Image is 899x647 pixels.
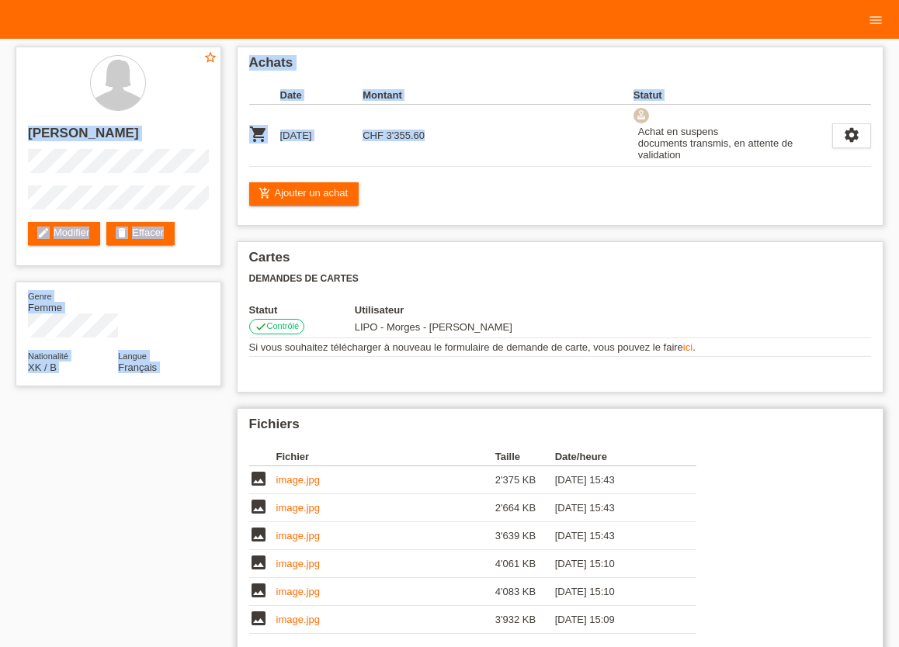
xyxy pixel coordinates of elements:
h2: Cartes [249,250,872,273]
span: Français [118,362,157,373]
a: image.jpg [276,474,320,486]
i: image [249,553,268,572]
span: Langue [118,351,147,361]
a: add_shopping_cartAjouter un achat [249,182,359,206]
td: 3'639 KB [495,522,555,550]
th: Fichier [276,448,495,466]
td: [DATE] 15:10 [555,550,675,578]
i: image [249,581,268,600]
a: image.jpg [276,614,320,625]
span: Contrôlé [267,321,300,330]
span: Nationalité [28,351,68,361]
th: Montant [363,86,446,105]
td: 4'061 KB [495,550,555,578]
i: edit [37,227,50,239]
i: image [249,525,268,544]
th: Taille [495,448,555,466]
th: Utilisateur [355,304,604,316]
span: Kosovo / B / 19.02.2007 [28,362,57,373]
a: ici [683,341,692,353]
td: [DATE] 15:43 [555,522,675,550]
h2: Achats [249,55,872,78]
h2: [PERSON_NAME] [28,126,209,149]
span: Genre [28,292,52,301]
a: editModifier [28,222,100,245]
div: Femme [28,290,118,313]
a: image.jpg [276,530,320,541]
td: [DATE] [280,105,363,167]
th: Date/heure [555,448,675,466]
td: [DATE] 15:43 [555,494,675,522]
i: menu [868,12,883,28]
a: image.jpg [276,502,320,514]
a: image.jpg [276,586,320,597]
h2: Fichiers [249,417,872,440]
td: 3'932 KB [495,606,555,634]
i: image [249,609,268,628]
td: [DATE] 15:43 [555,466,675,494]
span: 24.09.2025 [355,321,512,333]
i: check [255,320,267,333]
a: deleteEffacer [106,222,175,245]
div: Achat en suspens documents transmis, en attente de validation [633,123,832,163]
td: 2'664 KB [495,494,555,522]
td: Si vous souhaitez télécharger à nouveau le formulaire de demande de carte, vous pouvez le faire . [249,338,872,357]
i: add_shopping_cart [259,187,271,199]
td: 4'083 KB [495,578,555,606]
i: approval [636,109,647,120]
th: Date [280,86,363,105]
i: settings [843,126,860,144]
th: Statut [633,86,832,105]
i: image [249,497,268,516]
i: star_border [203,50,217,64]
i: image [249,469,268,488]
h3: Demandes de cartes [249,273,872,285]
td: [DATE] 15:09 [555,606,675,634]
th: Statut [249,304,355,316]
a: image.jpg [276,558,320,569]
td: 2'375 KB [495,466,555,494]
td: [DATE] 15:10 [555,578,675,606]
i: delete [116,227,128,239]
td: CHF 3'355.60 [363,105,446,167]
a: star_border [203,50,217,67]
i: POSP00027943 [249,125,268,144]
a: menu [860,15,891,24]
